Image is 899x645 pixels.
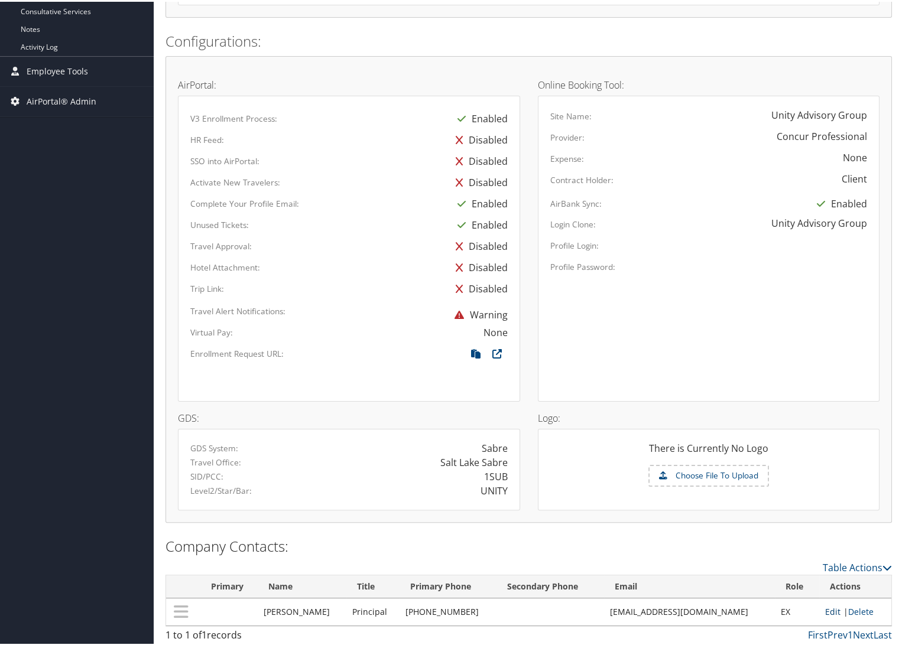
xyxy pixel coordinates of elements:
[874,627,892,640] a: Last
[190,455,241,467] label: Travel Office:
[450,149,508,170] div: Disabled
[538,412,880,421] h4: Logo:
[190,325,233,337] label: Virtual Pay:
[848,627,853,640] a: 1
[450,276,508,298] div: Disabled
[483,324,508,338] div: None
[190,281,224,293] label: Trip Link:
[550,238,599,250] label: Profile Login:
[190,441,238,452] label: GDS System:
[843,149,867,163] div: None
[178,79,520,88] h4: AirPortal:
[550,196,602,208] label: AirBank Sync:
[775,574,819,597] th: Role
[823,559,892,572] a: Table Actions
[258,574,346,597] th: Name
[190,483,252,495] label: Level2/Star/Bar:
[853,627,874,640] a: Next
[819,597,891,624] td: |
[604,597,775,624] td: [EMAIL_ADDRESS][DOMAIN_NAME]
[190,346,284,358] label: Enrollment Request URL:
[452,213,508,234] div: Enabled
[482,439,508,454] div: Sabre
[27,85,96,115] span: AirPortal® Admin
[819,574,891,597] th: Actions
[827,627,848,640] a: Prev
[484,468,508,482] div: 1SUB
[550,259,615,271] label: Profile Password:
[202,627,207,640] span: 1
[178,412,520,421] h4: GDS:
[550,151,584,163] label: Expense:
[825,604,840,615] a: Edit
[190,175,280,187] label: Activate New Travelers:
[449,307,508,320] span: Warning
[440,454,508,468] div: Salt Lake Sabre
[258,597,346,624] td: [PERSON_NAME]
[196,574,258,597] th: Primary
[771,106,867,120] div: Unity Advisory Group
[775,597,819,624] td: EX
[538,79,880,88] h4: Online Booking Tool:
[777,128,867,142] div: Concur Professional
[450,128,508,149] div: Disabled
[848,604,874,615] a: Delete
[808,627,827,640] a: First
[550,217,596,229] label: Login Clone:
[346,574,400,597] th: Title
[771,214,867,229] div: Unity Advisory Group
[27,55,88,84] span: Employee Tools
[190,469,223,481] label: SID/PCC:
[811,191,867,213] div: Enabled
[400,597,496,624] td: [PHONE_NUMBER]
[190,239,252,250] label: Travel Approval:
[604,574,775,597] th: Email
[842,170,867,184] div: Client
[452,191,508,213] div: Enabled
[550,109,592,120] label: Site Name:
[400,574,496,597] th: Primary Phone
[190,304,285,315] label: Travel Alert Notifications:
[650,464,768,484] label: Choose File To Upload
[190,217,249,229] label: Unused Tickets:
[481,482,508,496] div: UNITY
[190,132,224,144] label: HR Feed:
[165,535,892,555] h2: Company Contacts:
[346,597,400,624] td: Principal
[190,154,259,165] label: SSO into AirPortal:
[165,30,892,50] h2: Configurations:
[190,260,260,272] label: Hotel Attachment:
[496,574,604,597] th: Secondary Phone
[450,255,508,276] div: Disabled
[452,106,508,128] div: Enabled
[450,234,508,255] div: Disabled
[190,111,277,123] label: V3 Enrollment Process:
[550,439,868,463] div: There is Currently No Logo
[450,170,508,191] div: Disabled
[550,172,614,184] label: Contract Holder:
[190,196,299,208] label: Complete Your Profile Email:
[550,130,585,142] label: Provider:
